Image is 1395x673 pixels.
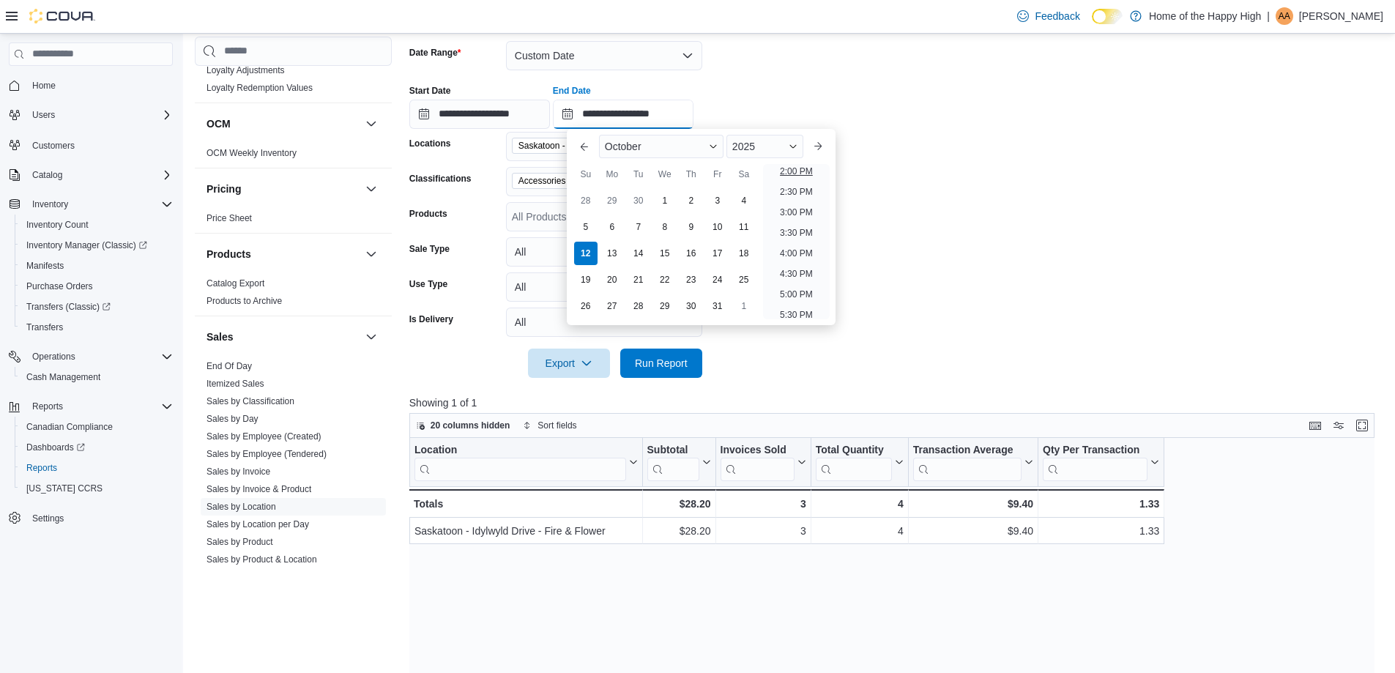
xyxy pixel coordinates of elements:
button: Customers [3,134,179,155]
span: Operations [26,348,173,365]
button: Sales [362,328,380,346]
label: Is Delivery [409,313,453,325]
img: Cova [29,9,95,23]
span: Transfers [26,321,63,333]
span: Inventory Manager (Classic) [21,237,173,254]
div: day-2 [680,189,703,212]
span: Sales by Employee (Created) [207,431,321,442]
span: Loyalty Redemption Values [207,82,313,94]
button: Run Report [620,349,702,378]
div: day-14 [627,242,650,265]
button: OCM [362,115,380,133]
div: day-18 [732,242,756,265]
div: day-1 [732,294,756,318]
div: OCM [195,144,392,168]
span: OCM Weekly Inventory [207,147,297,159]
button: Inventory Count [15,215,179,235]
div: Sales [195,357,392,609]
div: Transaction Average [913,444,1022,481]
a: Itemized Sales [207,379,264,389]
div: day-25 [732,268,756,291]
button: Display options [1330,417,1347,434]
button: Transfers [15,317,179,338]
button: Reports [3,396,179,417]
span: Operations [32,351,75,362]
h3: Products [207,247,251,261]
div: day-3 [706,189,729,212]
span: Users [26,106,173,124]
a: Sales by Employee (Tendered) [207,449,327,459]
span: Reports [21,459,173,477]
span: October [605,141,641,152]
li: 4:00 PM [774,245,819,262]
div: Location [414,444,626,481]
div: $9.40 [913,522,1033,540]
label: End Date [553,85,591,97]
h3: Sales [207,330,234,344]
div: day-31 [706,294,729,318]
button: Sort fields [517,417,582,434]
span: Sort fields [537,420,576,431]
span: [US_STATE] CCRS [26,483,103,494]
a: Loyalty Redemption Values [207,83,313,93]
ul: Time [763,164,830,319]
span: Inventory Manager (Classic) [26,239,147,251]
button: Location [414,444,638,481]
button: Home [3,75,179,96]
div: day-10 [706,215,729,239]
a: Inventory Manager (Classic) [21,237,153,254]
span: Sales by Classification [207,395,294,407]
span: Canadian Compliance [21,418,173,436]
div: day-28 [627,294,650,318]
div: October, 2025 [573,187,757,319]
a: Catalog Export [207,278,264,289]
label: Products [409,208,447,220]
span: Home [32,80,56,92]
h3: OCM [207,116,231,131]
span: End Of Day [207,360,252,372]
a: Dashboards [21,439,91,456]
div: We [653,163,677,186]
li: 5:30 PM [774,306,819,324]
input: Dark Mode [1092,9,1123,24]
div: day-4 [732,189,756,212]
a: Inventory Manager (Classic) [15,235,179,256]
input: Press the down key to open a popover containing a calendar. [409,100,550,129]
button: Products [207,247,360,261]
div: Products [195,275,392,316]
div: $28.20 [647,495,710,513]
a: Sales by Invoice [207,466,270,477]
span: Home [26,76,173,94]
span: Export [537,349,601,378]
span: Catalog [26,166,173,184]
div: 4 [816,522,904,540]
div: day-9 [680,215,703,239]
a: End Of Day [207,361,252,371]
span: Users [32,109,55,121]
div: day-15 [653,242,677,265]
button: Custom Date [506,41,702,70]
div: Button. Open the month selector. October is currently selected. [599,135,723,158]
button: Catalog [3,165,179,185]
button: All [506,237,702,267]
span: Sales by Location per Day [207,518,309,530]
div: day-28 [574,189,598,212]
p: Home of the Happy High [1149,7,1261,25]
a: Sales by Classification [207,396,294,406]
div: Mo [600,163,624,186]
div: Saskatoon - Idylwyld Drive - Fire & Flower [414,522,638,540]
button: Canadian Compliance [15,417,179,437]
a: Dashboards [15,437,179,458]
span: Feedback [1035,9,1079,23]
span: Dashboards [26,442,85,453]
label: Sale Type [409,243,450,255]
span: Transfers [21,319,173,336]
span: Settings [32,513,64,524]
button: Operations [26,348,81,365]
div: Invoices Sold [720,444,794,481]
button: Cash Management [15,367,179,387]
div: Pricing [195,209,392,233]
a: Inventory Count [21,216,94,234]
button: Export [528,349,610,378]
